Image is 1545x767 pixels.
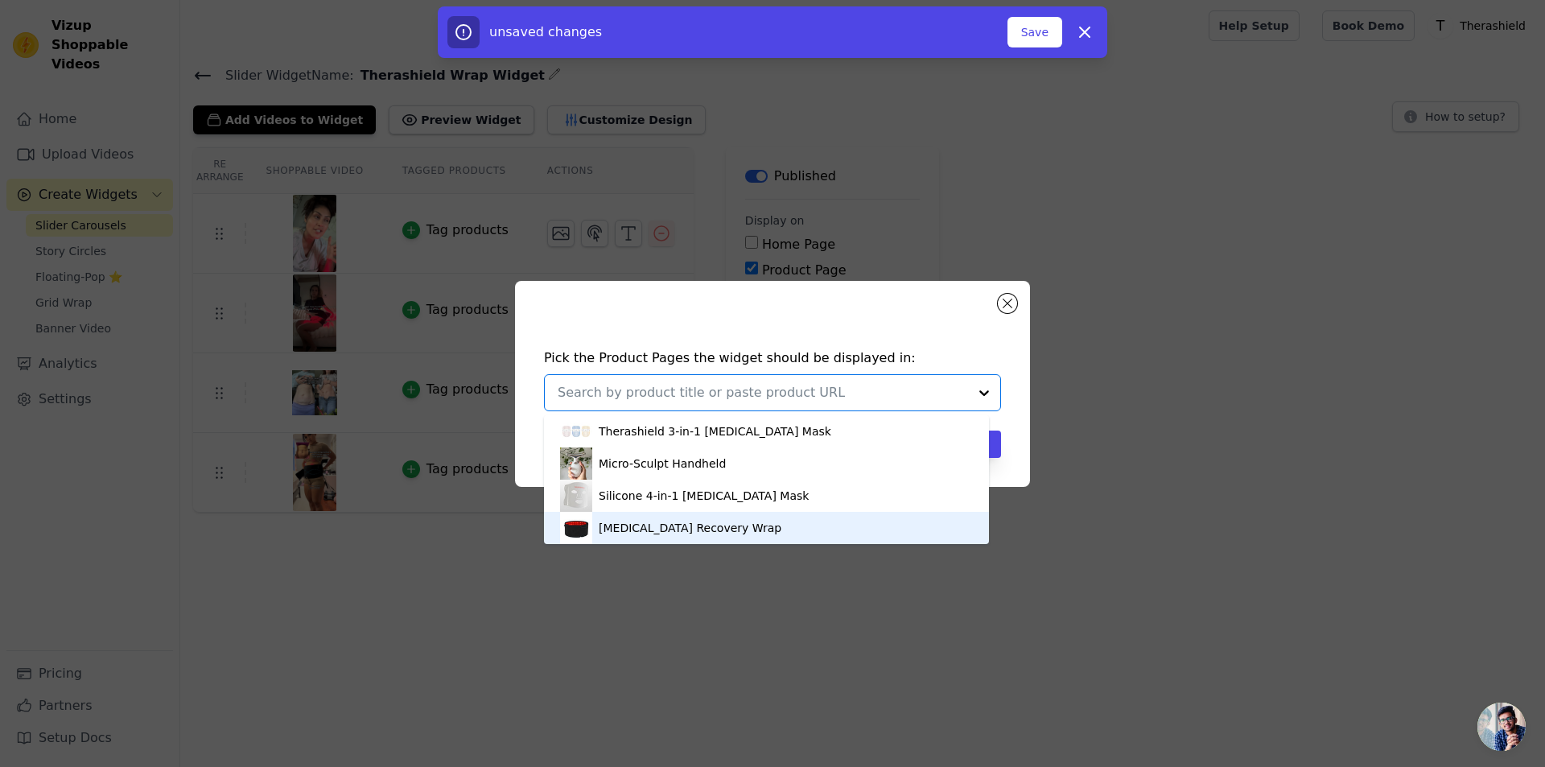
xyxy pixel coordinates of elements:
div: Therashield 3-in-1 [MEDICAL_DATA] Mask [599,423,831,439]
div: Silicone 4-in-1 [MEDICAL_DATA] Mask [599,488,809,504]
input: Search by product title or paste product URL [558,383,968,402]
span: unsaved changes [489,24,602,39]
img: product thumbnail [560,415,592,447]
button: Close modal [998,294,1017,313]
div: [MEDICAL_DATA] Recovery Wrap [599,520,781,536]
img: product thumbnail [560,512,592,544]
img: product thumbnail [560,480,592,512]
img: product thumbnail [560,447,592,480]
div: Open chat [1477,703,1526,751]
h4: Pick the Product Pages the widget should be displayed in: [544,348,1001,368]
div: Micro-Sculpt Handheld [599,456,726,472]
button: Save [1007,17,1062,47]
